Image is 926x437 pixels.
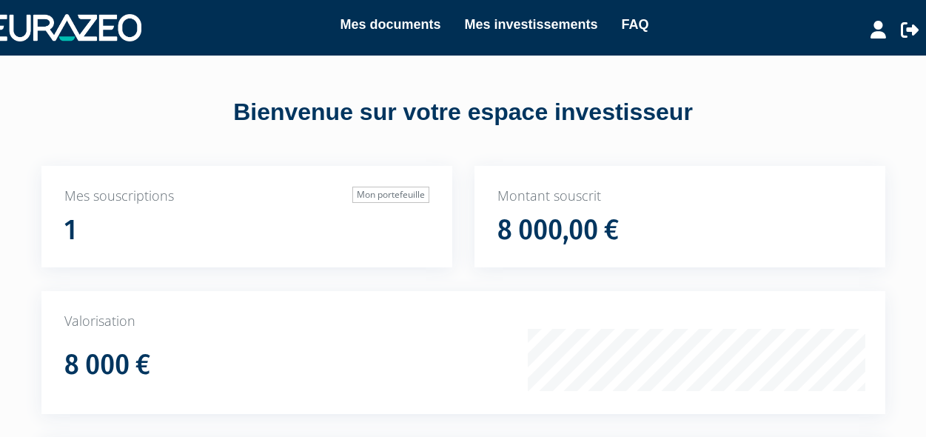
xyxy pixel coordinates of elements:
a: Mes investissements [464,14,597,35]
p: Montant souscrit [497,187,862,206]
a: FAQ [622,14,649,35]
h1: 1 [64,215,76,246]
p: Valorisation [64,312,862,331]
a: Mes documents [340,14,440,35]
h1: 8 000,00 € [497,215,619,246]
h1: 8 000 € [64,350,150,381]
p: Mes souscriptions [64,187,429,206]
a: Mon portefeuille [352,187,429,203]
div: Bienvenue sur votre espace investisseur [11,96,915,130]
